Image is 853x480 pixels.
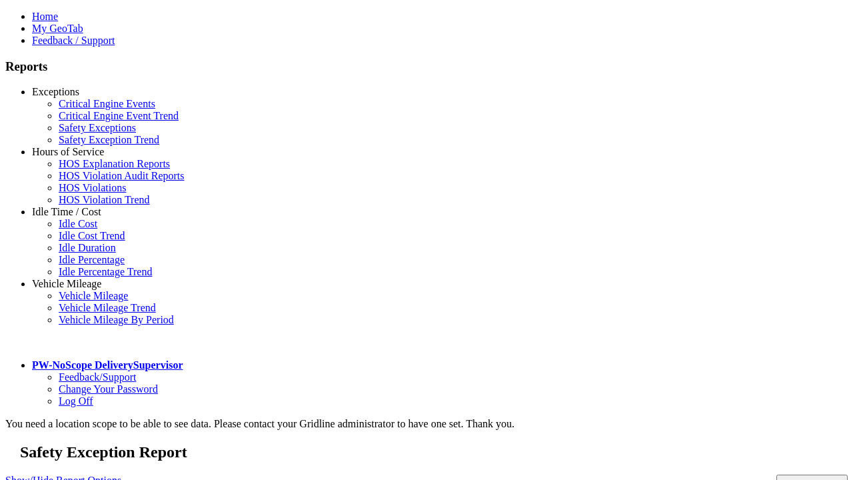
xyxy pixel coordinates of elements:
[59,170,185,181] a: HOS Violation Audit Reports
[59,302,156,313] a: Vehicle Mileage Trend
[32,146,104,157] a: Hours of Service
[59,98,155,109] a: Critical Engine Events
[59,158,170,169] a: HOS Explanation Reports
[59,242,116,253] a: Idle Duration
[32,278,101,289] a: Vehicle Mileage
[59,194,150,205] a: HOS Violation Trend
[32,23,83,34] a: My GeoTab
[59,383,158,395] a: Change Your Password
[20,443,848,461] h2: Safety Exception Report
[5,418,848,430] div: You need a location scope to be able to see data. Please contact your Gridline administrator to h...
[5,59,848,74] h3: Reports
[59,218,97,229] a: Idle Cost
[59,266,152,277] a: Idle Percentage Trend
[59,230,125,241] a: Idle Cost Trend
[32,11,58,22] a: Home
[32,86,79,97] a: Exceptions
[32,206,101,217] a: Idle Time / Cost
[59,182,126,193] a: HOS Violations
[59,134,159,145] a: Safety Exception Trend
[59,395,93,407] a: Log Off
[59,371,136,383] a: Feedback/Support
[59,314,174,325] a: Vehicle Mileage By Period
[59,290,128,301] a: Vehicle Mileage
[59,122,136,133] a: Safety Exceptions
[59,254,125,265] a: Idle Percentage
[32,35,115,46] a: Feedback / Support
[59,110,179,121] a: Critical Engine Event Trend
[32,359,183,371] a: PW-NoScope DeliverySupervisor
